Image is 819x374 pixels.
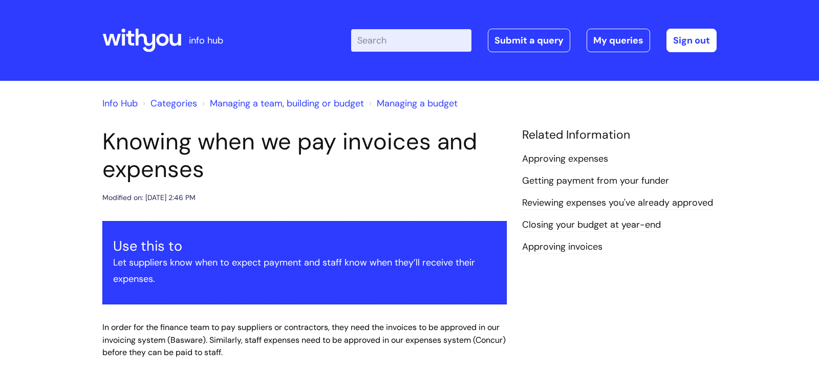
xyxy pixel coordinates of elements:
[488,29,570,52] a: Submit a query
[522,174,669,188] a: Getting payment from your funder
[522,152,608,166] a: Approving expenses
[113,254,496,288] p: Let suppliers know when to expect payment and staff know when they’ll receive their expenses.
[522,218,661,232] a: Closing your budget at year-end
[102,322,506,358] span: In order for the finance team to pay suppliers or contractors, they need the invoices to be appro...
[522,128,717,142] h4: Related Information
[522,196,713,210] a: Reviewing expenses you've already approved
[351,29,717,52] div: | -
[666,29,717,52] a: Sign out
[102,128,507,183] h1: Knowing when we pay invoices and expenses
[367,95,458,112] li: Managing a budget
[150,97,197,109] a: Categories
[113,238,496,254] h3: Use this to
[522,240,602,254] a: Approving invoices
[140,95,197,112] li: Solution home
[587,29,650,52] a: My queries
[210,97,364,109] a: Managing a team, building or budget
[102,97,138,109] a: Info Hub
[377,97,458,109] a: Managing a budget
[351,29,471,52] input: Search
[189,32,223,49] p: info hub
[200,95,364,112] li: Managing a team, building or budget
[102,191,196,204] div: Modified on: [DATE] 2:46 PM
